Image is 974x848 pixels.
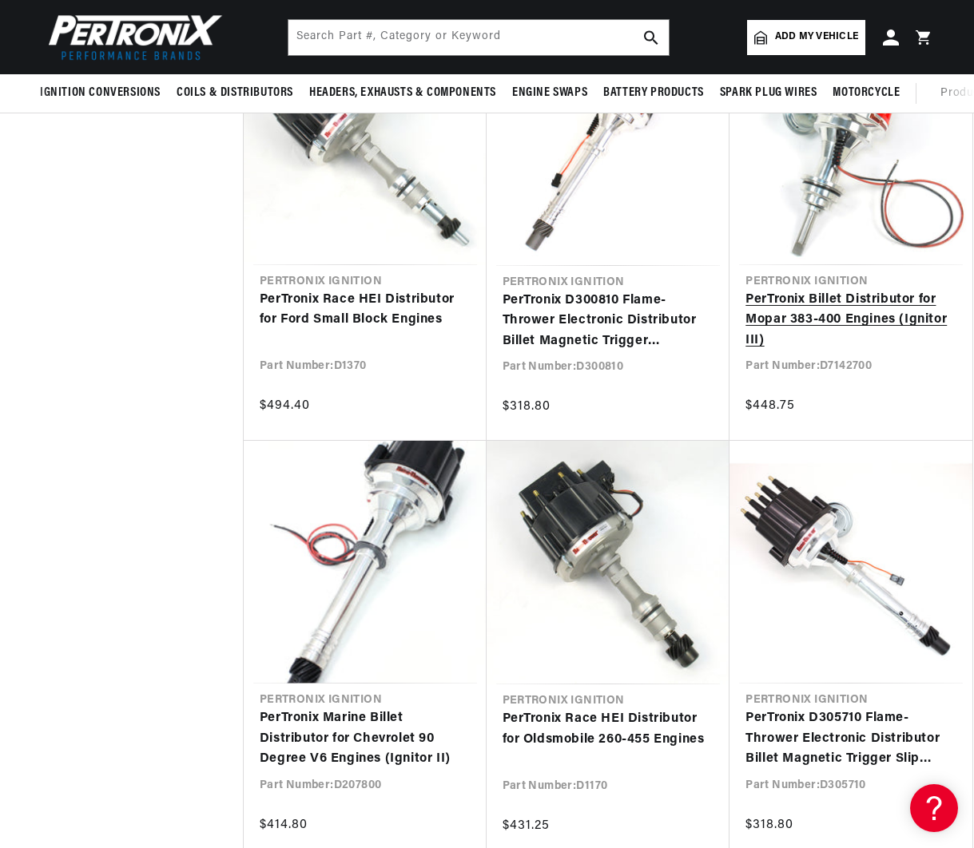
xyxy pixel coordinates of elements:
button: search button [634,20,669,55]
a: PerTronix D305710 Flame-Thrower Electronic Distributor Billet Magnetic Trigger Slip Collar Chevro... [745,708,956,770]
summary: Engine Swaps [504,74,595,112]
summary: Motorcycle [825,74,908,112]
a: Add my vehicle [747,20,865,55]
summary: Battery Products [595,74,712,112]
span: Headers, Exhausts & Components [309,85,496,101]
span: Add my vehicle [775,30,858,45]
img: Pertronix [40,10,224,65]
span: Ignition Conversions [40,85,161,101]
input: Search Part #, Category or Keyword [288,20,669,55]
a: PerTronix Race HEI Distributor for Ford Small Block Engines [260,290,471,331]
span: Engine Swaps [512,85,587,101]
span: Motorcycle [833,85,900,101]
span: Spark Plug Wires [720,85,817,101]
summary: Ignition Conversions [40,74,169,112]
a: PerTronix Race HEI Distributor for Oldsmobile 260-455 Engines [503,709,714,750]
span: Battery Products [603,85,704,101]
summary: Spark Plug Wires [712,74,825,112]
a: PerTronix D300810 Flame-Thrower Electronic Distributor Billet Magnetic Trigger Chevrolet Small Bl... [503,291,714,352]
a: PerTronix Marine Billet Distributor for Chevrolet 90 Degree V6 Engines (Ignitor II) [260,708,471,770]
a: PerTronix Billet Distributor for Mopar 383-400 Engines (Ignitor III) [745,290,956,351]
summary: Coils & Distributors [169,74,301,112]
summary: Headers, Exhausts & Components [301,74,504,112]
span: Coils & Distributors [177,85,293,101]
